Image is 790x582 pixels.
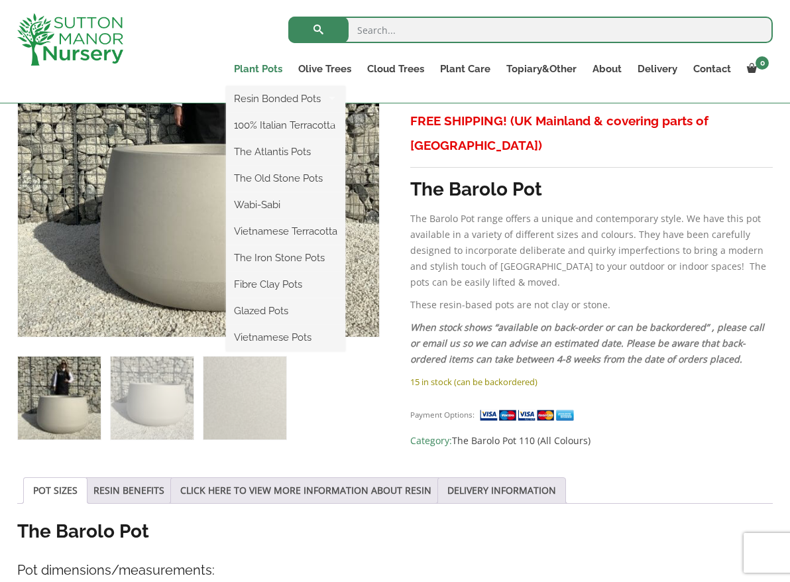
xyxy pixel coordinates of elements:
[410,178,542,200] strong: The Barolo Pot
[226,301,345,321] a: Glazed Pots
[93,478,164,503] a: RESIN BENEFITS
[226,168,345,188] a: The Old Stone Pots
[410,109,773,158] h3: FREE SHIPPING! (UK Mainland & covering parts of [GEOGRAPHIC_DATA])
[18,357,101,439] img: The Barolo Pot 110 Colour Champagne
[226,60,290,78] a: Plant Pots
[288,17,773,43] input: Search...
[226,89,345,109] a: Resin Bonded Pots
[410,321,764,365] em: When stock shows “available on back-order or can be backordered” , please call or email us so we ...
[410,211,773,290] p: The Barolo Pot range offers a unique and contemporary style. We have this pot available in a vari...
[226,142,345,162] a: The Atlantis Pots
[756,56,769,70] span: 0
[17,520,149,542] strong: The Barolo Pot
[498,60,585,78] a: Topiary&Other
[585,60,630,78] a: About
[290,60,359,78] a: Olive Trees
[410,410,475,420] small: Payment Options:
[410,433,773,449] span: Category:
[33,478,78,503] a: POT SIZES
[226,195,345,215] a: Wabi-Sabi
[17,560,773,581] h4: Pot dimensions/measurements:
[630,60,685,78] a: Delivery
[180,478,431,503] a: CLICK HERE TO VIEW MORE INFORMATION ABOUT RESIN
[226,221,345,241] a: Vietnamese Terracotta
[410,374,773,390] p: 15 in stock (can be backordered)
[432,60,498,78] a: Plant Care
[452,434,591,447] a: The Barolo Pot 110 (All Colours)
[226,274,345,294] a: Fibre Clay Pots
[479,408,579,422] img: payment supported
[359,60,432,78] a: Cloud Trees
[226,115,345,135] a: 100% Italian Terracotta
[226,248,345,268] a: The Iron Stone Pots
[447,478,556,503] a: DELIVERY INFORMATION
[226,327,345,347] a: Vietnamese Pots
[111,357,194,439] img: The Barolo Pot 110 Colour Champagne - Image 2
[685,60,739,78] a: Contact
[739,60,773,78] a: 0
[410,297,773,313] p: These resin-based pots are not clay or stone.
[17,13,123,66] img: logo
[203,357,286,439] img: The Barolo Pot 110 Colour Champagne - Image 3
